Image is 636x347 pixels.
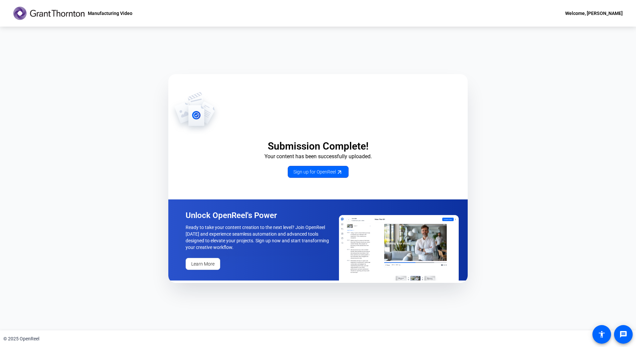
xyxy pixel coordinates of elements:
[293,169,343,175] span: Sign up for OpenReel
[598,330,606,338] mat-icon: accessibility
[168,140,468,153] p: Submission Complete!
[88,9,132,17] p: Manufacturing Video
[3,335,39,342] div: © 2025 OpenReel
[13,7,84,20] img: OpenReel logo
[619,330,627,338] mat-icon: message
[186,258,220,270] a: Learn More
[168,91,221,135] img: OpenReel
[288,166,349,178] a: Sign up for OpenReel
[168,153,468,161] p: Your content has been successfully uploaded.
[339,215,459,281] img: OpenReel
[186,224,331,251] p: Ready to take your content creation to the next level? Join OpenReel [DATE] and experience seamle...
[186,210,331,221] p: Unlock OpenReel's Power
[191,261,215,268] span: Learn More
[565,9,623,17] div: Welcome, [PERSON_NAME]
